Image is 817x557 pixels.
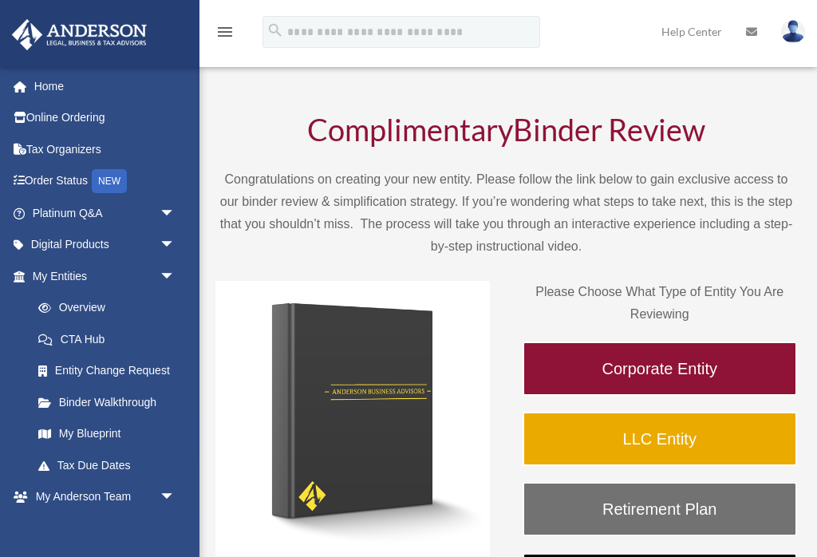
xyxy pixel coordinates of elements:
a: Entity Change Request [22,355,199,387]
a: Tax Due Dates [22,449,199,481]
p: Please Choose What Type of Entity You Are Reviewing [523,281,797,326]
i: search [266,22,284,39]
span: arrow_drop_down [160,197,191,230]
a: LLC Entity [523,412,797,466]
span: Complimentary [307,111,513,148]
span: arrow_drop_down [160,481,191,514]
a: My Entitiesarrow_drop_down [11,260,199,292]
i: menu [215,22,235,41]
a: Order StatusNEW [11,165,199,198]
a: Overview [22,292,199,324]
a: menu [215,28,235,41]
img: Anderson Advisors Platinum Portal [7,19,152,50]
a: Digital Productsarrow_drop_down [11,229,199,261]
span: Binder Review [513,111,705,148]
a: Corporate Entity [523,342,797,396]
a: Online Ordering [11,102,199,134]
a: Platinum Q&Aarrow_drop_down [11,197,199,229]
img: User Pic [781,20,805,43]
a: Home [11,70,199,102]
span: arrow_drop_down [160,229,191,262]
a: Tax Organizers [11,133,199,165]
a: My Anderson Teamarrow_drop_down [11,481,199,513]
p: Congratulations on creating your new entity. Please follow the link below to gain exclusive acces... [215,168,797,258]
span: arrow_drop_down [160,260,191,293]
a: CTA Hub [22,323,199,355]
div: NEW [92,169,127,193]
a: My Blueprint [22,418,199,450]
a: Retirement Plan [523,482,797,536]
a: Binder Walkthrough [22,386,191,418]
